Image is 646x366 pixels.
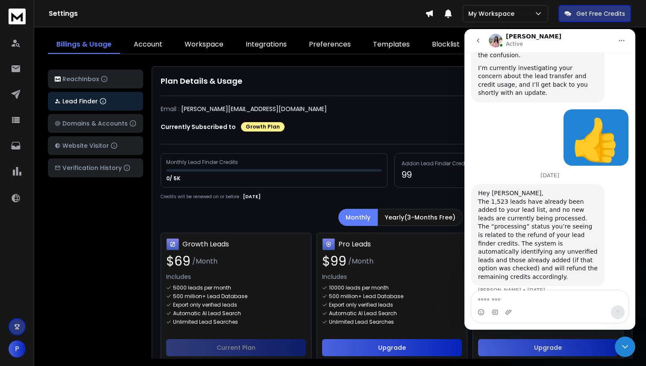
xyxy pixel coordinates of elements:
button: P [9,340,26,357]
p: Unlimited Lead Searches [173,319,238,325]
p: Automatic AI Lead Search [173,310,241,317]
p: Get Free Credits [576,9,625,18]
button: Upgrade [322,339,462,356]
h1: Settings [49,9,425,19]
p: Export only verified leads [173,302,237,308]
button: Send a message… [147,276,160,290]
h3: Growth Leads [182,239,229,249]
p: [DATE] [243,193,261,200]
p: Unlimited Lead Searches [329,319,394,325]
div: Hey [PERSON_NAME], [14,160,133,169]
a: Blocklist [423,36,468,54]
a: Account [125,36,171,54]
span: $ 99 [322,254,346,269]
span: /Month [348,256,373,266]
button: Upgrade [478,339,618,356]
p: Export only verified leads [329,302,393,308]
p: Automatic AI Lead Search [329,310,397,317]
div: Growth Plan [241,122,285,132]
button: Gif picker [27,280,34,287]
div: Monthly Lead Finder Credits [166,159,239,166]
h1: Plan Details & Usage [161,75,623,87]
div: Lakshita says… [7,155,164,273]
p: [PERSON_NAME][EMAIL_ADDRESS][DOMAIN_NAME] [181,105,327,113]
p: Includes [322,272,462,281]
a: Billings & Usage [48,36,120,54]
textarea: Message… [7,262,164,276]
button: Verification History [48,158,143,177]
a: Templates [364,36,418,54]
h3: Addon Lead Finder Credits Remaining [402,160,616,167]
p: Includes [166,272,306,281]
div: [PERSON_NAME] • [DATE] [14,259,81,264]
button: Get Free Credits [558,5,631,22]
img: logo [55,76,61,82]
button: Website Visitor [48,136,143,155]
iframe: Intercom live chat [464,29,635,330]
button: Upload attachment [41,280,47,287]
button: Lead Finder [48,92,143,111]
p: 99 [402,169,616,181]
a: Workspace [176,36,232,54]
button: Monthly [338,209,378,226]
p: Credits will be renewed on or before : [161,193,241,200]
a: Preferences [300,36,359,54]
p: 500 million+ Lead Database [329,293,403,300]
button: Domains & Accounts [48,114,143,133]
p: 500 million+ Lead Database [173,293,247,300]
div: I’m currently investigating your concern about the lead transfer and credit usage, and I’ll get b... [14,35,133,68]
button: Yearly(3-Months Free) [378,209,463,226]
p: 5000 leads per month [173,284,231,291]
a: Integrations [237,36,295,54]
img: logo [9,9,26,24]
p: Currently Subscribed to [161,123,236,131]
p: My Workspace [468,9,518,18]
span: $ 69 [166,254,191,269]
p: 0/ 5K [166,175,182,182]
div: thumbs up [106,91,157,132]
span: /Month [192,256,217,266]
div: Hey [PERSON_NAME],The 1,523 leads have already been added to your lead list, and no new leads are... [7,155,140,258]
button: Emoji picker [13,280,20,287]
button: ReachInbox [48,70,143,88]
p: Email : [161,105,179,113]
div: Paul says… [7,80,164,143]
div: thumbs up [99,80,164,137]
h3: Pro Leads [338,239,371,249]
div: [DATE] [7,143,164,155]
p: 10000 leads per month [329,284,389,291]
div: The 1,523 leads have already been added to your lead list, and no new leads are currently being p... [14,169,133,252]
iframe: Intercom live chat [615,337,635,357]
